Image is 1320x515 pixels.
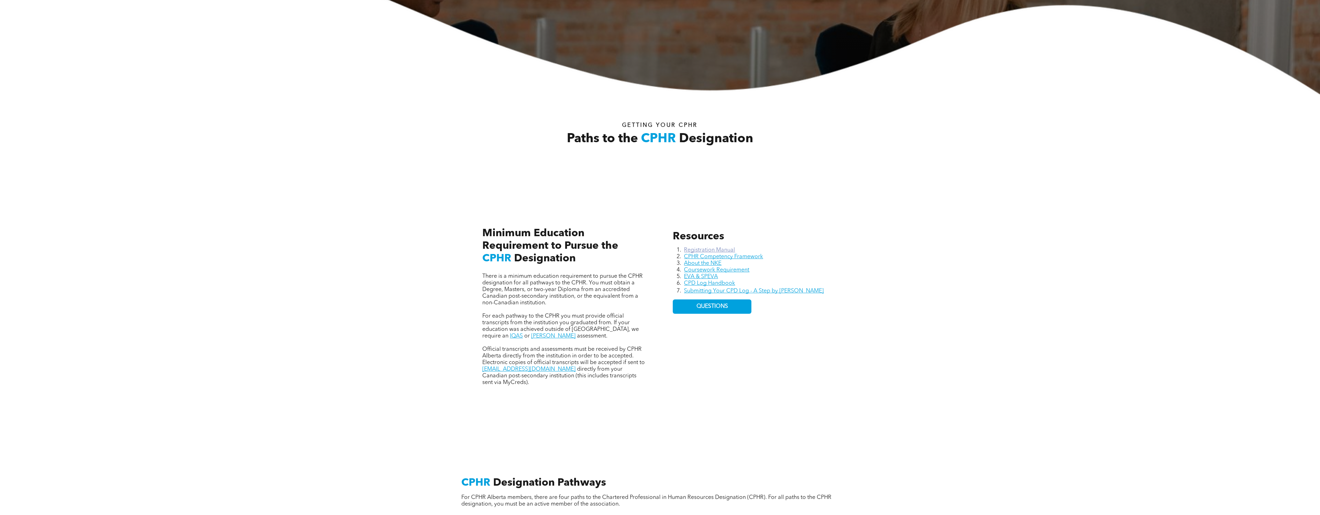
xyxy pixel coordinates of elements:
[684,281,735,286] a: CPD Log Handbook
[673,299,751,314] a: QUESTIONS
[673,231,724,242] span: Resources
[482,228,618,251] span: Minimum Education Requirement to Pursue the
[482,347,645,365] span: Official transcripts and assessments must be received by CPHR Alberta directly from the instituti...
[482,313,639,339] span: For each pathway to the CPHR you must provide official transcripts from the institution you gradu...
[531,333,576,339] a: [PERSON_NAME]
[684,254,763,260] a: CPHR Competency Framework
[567,133,638,145] span: Paths to the
[679,133,753,145] span: Designation
[524,333,530,339] span: or
[577,333,607,339] span: assessment.
[514,253,576,264] span: Designation
[697,303,728,310] span: QUESTIONS
[482,367,636,385] span: directly from your Canadian post-secondary institution (this includes transcripts sent via MyCreds).
[622,123,698,128] span: Getting your Cphr
[461,478,490,488] span: CPHR
[461,495,831,507] span: For CPHR Alberta members, there are four paths to the Chartered Professional in Human Resources D...
[641,133,676,145] span: CPHR
[684,274,718,280] a: EVA & SPEVA
[482,367,576,372] a: [EMAIL_ADDRESS][DOMAIN_NAME]
[684,288,824,294] a: Submitting Your CPD Log - A Step by [PERSON_NAME]
[684,247,735,253] a: Registration Manual
[482,253,511,264] span: CPHR
[493,478,606,488] span: Designation Pathways
[684,261,721,266] a: About the NKE
[482,274,643,306] span: There is a minimum education requirement to pursue the CPHR designation for all pathways to the C...
[684,267,749,273] a: Coursework Requirement
[510,333,523,339] a: IQAS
